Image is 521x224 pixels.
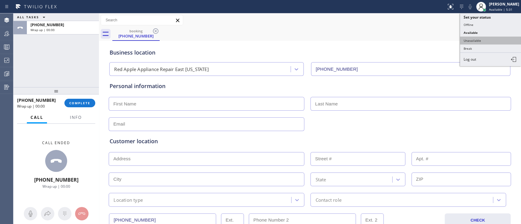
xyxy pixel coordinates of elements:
[64,99,95,107] button: COMPLETE
[70,115,82,120] span: Info
[101,15,183,25] input: Search
[411,172,511,186] input: ZIP
[42,140,70,145] span: Call ended
[110,48,510,57] div: Business location
[41,207,54,220] button: Open directory
[113,33,159,39] div: [PHONE_NUMBER]
[17,97,56,103] span: [PHONE_NUMBER]
[109,152,304,166] input: Address
[489,7,512,12] span: Available | 5:31
[411,152,511,166] input: Apt. #
[31,22,64,27] span: [PHONE_NUMBER]
[315,196,341,203] div: Contact role
[489,2,519,7] div: [PERSON_NAME]
[66,112,85,123] button: Info
[310,97,511,111] input: Last Name
[17,15,39,19] span: ALL TASKS
[315,176,326,183] div: State
[466,2,474,11] button: Mute
[110,137,510,145] div: Customer location
[109,97,304,111] input: First Name
[113,27,159,40] div: (917) 282-9837
[113,29,159,33] div: booking
[13,13,51,21] button: ALL TASKS
[311,62,510,76] input: Phone Number
[109,172,304,186] input: City
[114,66,208,73] div: Red Apple Appliance Repair East [US_STATE]
[31,115,43,120] span: Call
[27,112,47,123] button: Call
[58,207,71,220] button: Open dialpad
[31,28,55,32] span: Wrap up | 00:00
[310,152,405,166] input: Street #
[17,104,45,109] span: Wrap up | 00:00
[114,196,143,203] div: Location type
[24,207,37,220] button: Mute
[34,176,78,183] span: [PHONE_NUMBER]
[42,184,70,189] span: Wrap up | 00:00
[75,207,89,220] button: Hang up
[109,117,304,131] input: Email
[69,101,90,105] span: COMPLETE
[110,82,510,90] div: Personal information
